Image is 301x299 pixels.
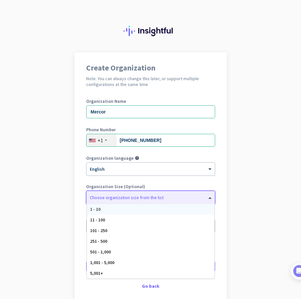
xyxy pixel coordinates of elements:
span: 101 - 250 [90,228,107,233]
span: 11 - 100 [90,217,105,223]
label: Organization Name [86,99,215,103]
label: Organization language [86,156,133,160]
h2: Note: You can always change this later, or support multiple configurations at the same time [86,76,215,87]
div: Options List [87,204,214,279]
div: +1 [98,137,103,144]
span: 5,001+ [90,270,103,276]
h1: Create Organization [86,64,215,72]
span: 1,001 - 5,000 [90,260,114,265]
img: Insightful [123,26,178,36]
label: Organization Time Zone [86,213,215,217]
span: 501 - 1,000 [90,249,111,255]
button: Create Organization [86,261,215,272]
input: What is the name of your organization? [86,105,215,118]
i: help [135,156,139,160]
label: Phone Number [86,127,215,132]
input: 201-555-0123 [86,134,215,147]
span: 251 - 500 [90,238,107,244]
label: Organization Size (Optional) [86,184,215,189]
div: Go back [86,284,215,288]
span: 1 - 10 [90,206,100,212]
